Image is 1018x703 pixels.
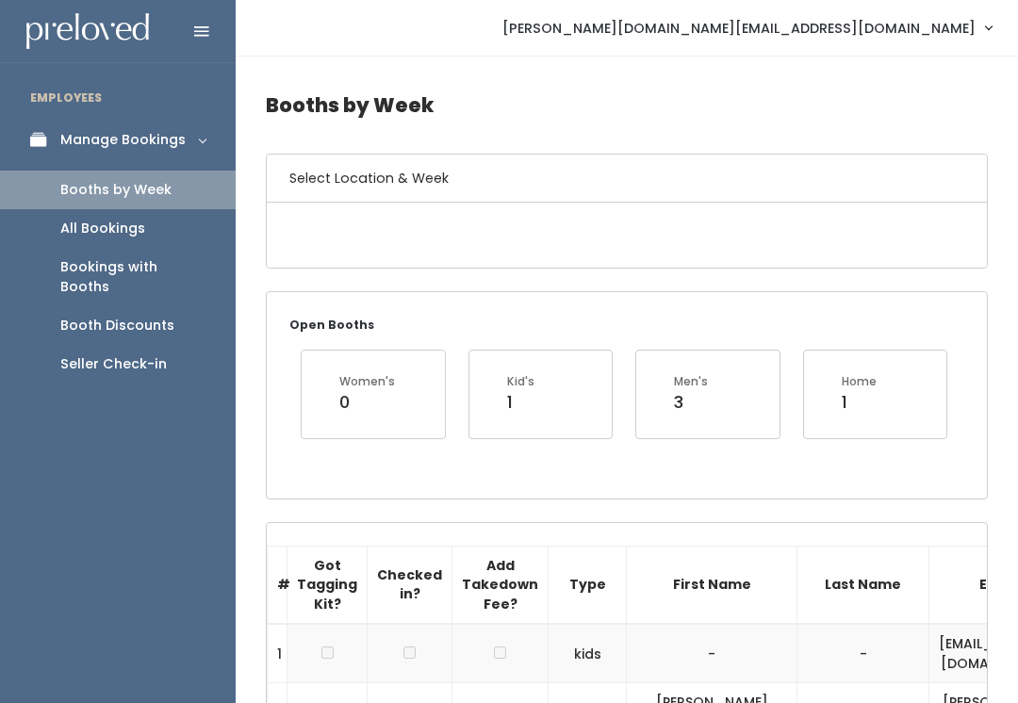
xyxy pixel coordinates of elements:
[60,354,167,374] div: Seller Check-in
[268,546,287,624] th: #
[627,624,797,683] td: -
[368,546,452,624] th: Checked in?
[60,316,174,335] div: Booth Discounts
[502,18,976,39] span: [PERSON_NAME][DOMAIN_NAME][EMAIL_ADDRESS][DOMAIN_NAME]
[339,390,395,415] div: 0
[60,130,186,150] div: Manage Bookings
[60,219,145,238] div: All Bookings
[339,373,395,390] div: Women's
[797,624,929,683] td: -
[842,390,877,415] div: 1
[627,546,797,624] th: First Name
[60,257,205,297] div: Bookings with Booths
[549,546,627,624] th: Type
[507,373,534,390] div: Kid's
[452,546,549,624] th: Add Takedown Fee?
[268,624,287,683] td: 1
[266,79,988,131] h4: Booths by Week
[674,390,708,415] div: 3
[287,546,368,624] th: Got Tagging Kit?
[26,13,149,50] img: preloved logo
[507,390,534,415] div: 1
[289,317,374,333] small: Open Booths
[267,155,987,203] h6: Select Location & Week
[842,373,877,390] div: Home
[549,624,627,683] td: kids
[484,8,1010,48] a: [PERSON_NAME][DOMAIN_NAME][EMAIL_ADDRESS][DOMAIN_NAME]
[60,180,172,200] div: Booths by Week
[674,373,708,390] div: Men's
[797,546,929,624] th: Last Name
